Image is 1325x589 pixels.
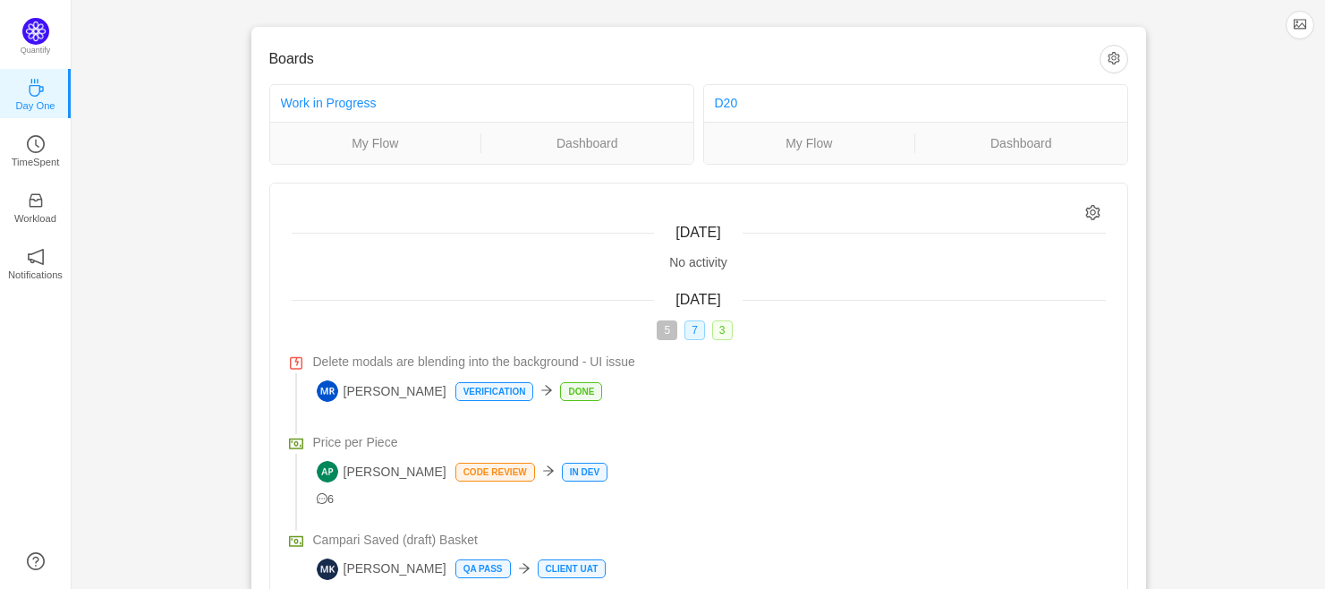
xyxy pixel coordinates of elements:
a: Dashboard [481,133,693,153]
a: icon: clock-circleTimeSpent [27,141,45,158]
p: Workload [14,210,56,226]
a: My Flow [704,133,915,153]
p: Day One [15,98,55,114]
i: icon: arrow-right [542,465,555,477]
div: No activity [292,253,1106,272]
span: [PERSON_NAME] [317,380,446,402]
img: MR [317,380,338,402]
span: [DATE] [675,292,720,307]
span: 7 [684,320,705,340]
i: icon: notification [27,248,45,266]
a: Delete modals are blending into the background - UI issue [313,353,1106,371]
i: icon: message [317,493,328,505]
a: Work in Progress [281,96,377,110]
i: icon: setting [1085,205,1100,220]
span: 6 [317,493,335,506]
p: QA Pass [456,560,510,577]
img: Quantify [22,18,49,45]
p: Client UAT [539,560,606,577]
span: Price per Piece [313,433,398,452]
i: icon: arrow-right [518,562,531,575]
span: [PERSON_NAME] [317,559,446,580]
a: My Flow [270,133,481,153]
span: 5 [657,320,677,340]
p: Done [561,383,601,400]
a: D20 [715,96,738,110]
a: icon: notificationNotifications [27,253,45,271]
h3: Boards [269,50,1100,68]
span: Delete modals are blending into the background - UI issue [313,353,635,371]
a: icon: question-circle [27,552,45,570]
span: [DATE] [675,225,720,240]
button: icon: picture [1286,11,1314,39]
a: Campari Saved (draft) Basket [313,531,1106,550]
a: icon: inboxWorkload [27,197,45,215]
i: icon: inbox [27,192,45,209]
p: TimeSpent [12,154,60,170]
p: Verification [456,383,533,400]
a: Price per Piece [313,433,1106,452]
a: icon: coffeeDay One [27,84,45,102]
a: Dashboard [915,133,1127,153]
button: icon: setting [1100,45,1128,73]
p: In Dev [563,464,607,481]
img: AP [317,461,338,482]
i: icon: coffee [27,79,45,97]
i: icon: clock-circle [27,135,45,153]
p: Code Review [456,464,534,481]
img: MK [317,559,338,580]
span: Campari Saved (draft) Basket [313,531,478,550]
p: Notifications [8,267,63,283]
i: icon: arrow-right [540,384,553,397]
span: [PERSON_NAME] [317,461,446,482]
p: Quantify [21,45,51,57]
span: 3 [712,320,733,340]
